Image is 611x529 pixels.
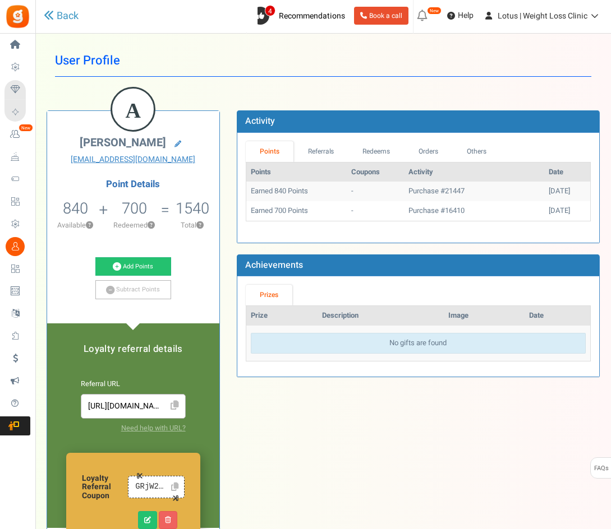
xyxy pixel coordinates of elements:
[246,182,347,201] td: Earned 840 Points
[63,197,88,220] span: 840
[196,222,204,229] button: ?
[404,163,544,182] th: Activity
[55,45,591,77] h1: User Profile
[245,258,303,272] b: Achievements
[121,423,186,433] a: Need help with URL?
[549,186,586,197] div: [DATE]
[279,10,345,22] span: Recommendations
[544,163,590,182] th: Date
[47,179,219,189] h4: Point Details
[5,4,30,29] img: Gratisfaction
[80,134,166,151] span: [PERSON_NAME]
[19,124,33,132] em: New
[246,285,293,305] a: Prizes
[246,141,294,162] a: Points
[354,7,408,25] a: Book a call
[109,220,159,230] p: Redeemed
[148,222,155,229] button: ?
[95,280,172,299] a: Subtract Points
[81,380,186,388] h6: Referral URL
[246,201,347,221] td: Earned 700 Points
[82,474,128,500] h6: Loyalty Referral Coupon
[53,220,98,230] p: Available
[525,306,590,326] th: Date
[347,201,404,221] td: -
[176,200,209,217] h5: 1540
[347,163,404,182] th: Coupons
[95,257,172,276] a: Add Points
[549,206,586,216] div: [DATE]
[427,7,442,15] em: New
[404,182,544,201] td: Purchase #21447
[58,344,208,354] h5: Loyalty referral details
[347,182,404,201] td: -
[251,333,586,354] div: No gifts are found
[246,306,318,326] th: Prize
[405,141,453,162] a: Orders
[4,125,30,144] a: New
[498,10,587,22] span: Lotus | Weight Loss Clinic
[318,306,444,326] th: Description
[455,10,474,21] span: Help
[56,154,211,165] a: [EMAIL_ADDRESS][DOMAIN_NAME]
[452,141,500,162] a: Others
[251,7,350,25] a: 4 Recommendations
[594,458,609,479] span: FAQs
[443,7,478,25] a: Help
[348,141,405,162] a: Redeems
[404,201,544,221] td: Purchase #16410
[167,478,183,496] a: Click to Copy
[245,114,275,128] b: Activity
[122,200,147,217] h5: 700
[265,5,275,16] span: 4
[444,306,525,326] th: Image
[293,141,348,162] a: Referrals
[112,89,154,132] figcaption: A
[86,222,93,229] button: ?
[171,220,213,230] p: Total
[246,163,347,182] th: Points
